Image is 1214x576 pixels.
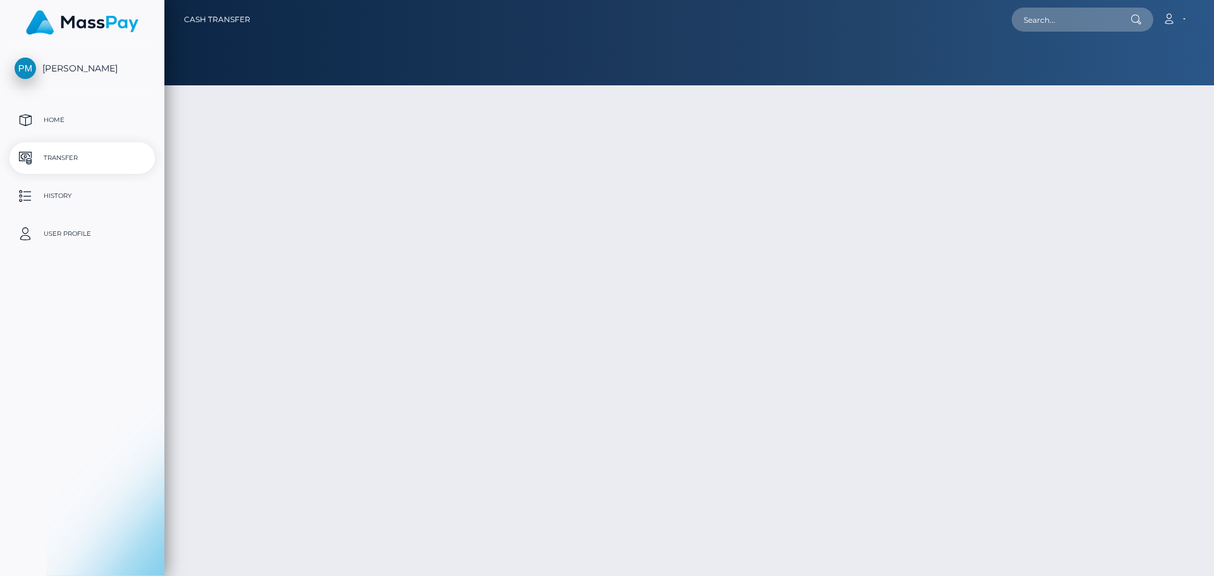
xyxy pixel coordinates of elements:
[9,104,155,136] a: Home
[15,149,150,168] p: Transfer
[1012,8,1131,32] input: Search...
[9,180,155,212] a: History
[9,218,155,250] a: User Profile
[15,187,150,205] p: History
[15,111,150,130] p: Home
[15,224,150,243] p: User Profile
[9,63,155,74] span: [PERSON_NAME]
[9,142,155,174] a: Transfer
[184,6,250,33] a: Cash Transfer
[26,10,138,35] img: MassPay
